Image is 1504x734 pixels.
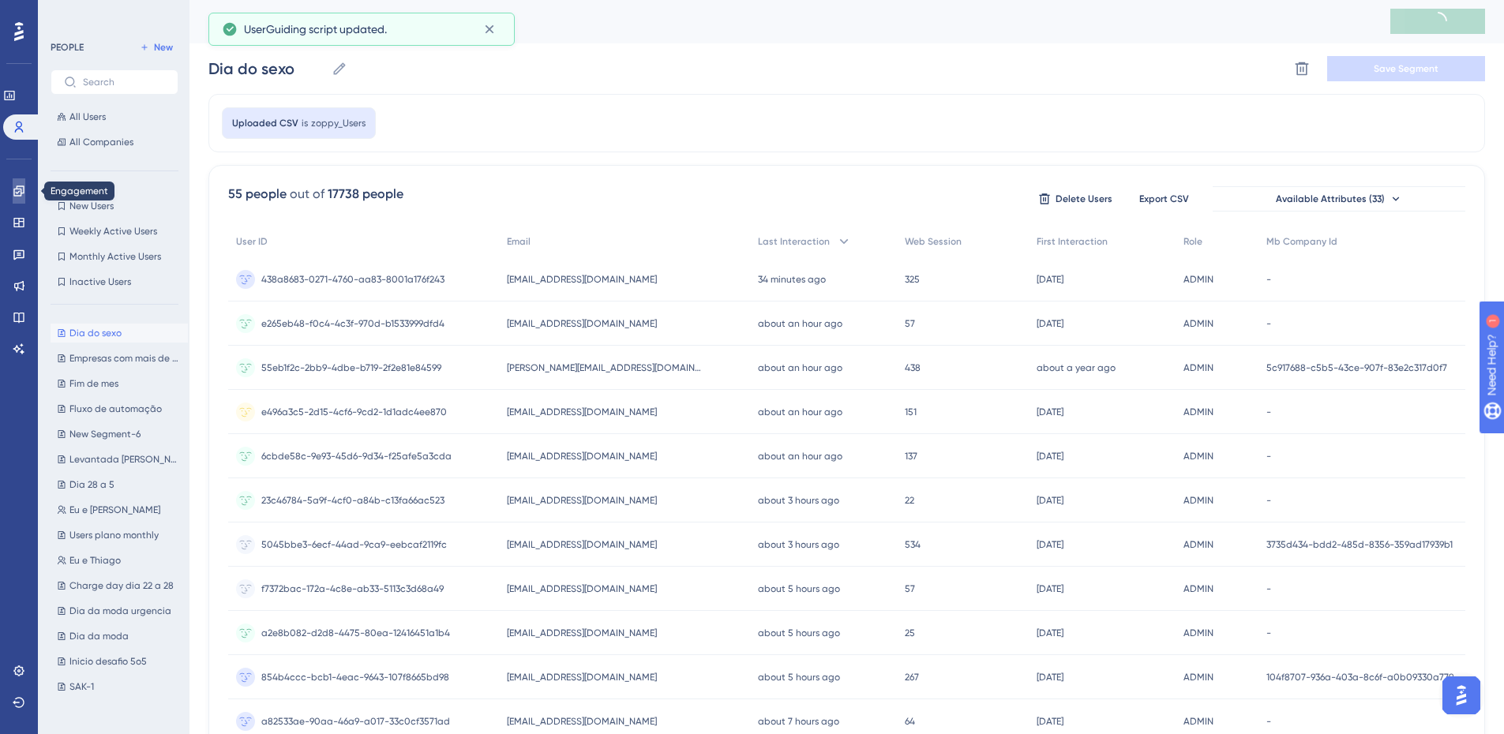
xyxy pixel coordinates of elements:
[905,494,914,507] span: 22
[905,715,915,728] span: 64
[905,627,915,639] span: 25
[758,362,842,373] time: about an hour ago
[51,197,178,215] button: New Users
[1183,317,1213,330] span: ADMIN
[232,117,298,129] span: Uploaded CSV
[507,273,657,286] span: [EMAIL_ADDRESS][DOMAIN_NAME]
[1276,193,1385,205] span: Available Attributes (33)
[302,117,308,129] span: is
[37,4,99,23] span: Need Help?
[69,136,133,148] span: All Companies
[1036,186,1115,212] button: Delete Users
[1183,273,1213,286] span: ADMIN
[905,235,962,248] span: Web Session
[1266,538,1453,551] span: 3735d434-bdd2-485d-8356-359ad17939b1
[69,428,141,440] span: New Segment-6
[1183,627,1213,639] span: ADMIN
[154,41,173,54] span: New
[758,539,839,550] time: about 3 hours ago
[758,583,840,594] time: about 5 hours ago
[69,453,182,466] span: Levantada [PERSON_NAME]
[1124,186,1203,212] button: Export CSV
[1037,318,1063,329] time: [DATE]
[69,403,162,415] span: Fluxo de automação
[228,185,287,204] div: 55 people
[1374,62,1438,75] span: Save Segment
[1266,627,1271,639] span: -
[51,324,188,343] button: Dia do sexo
[51,399,188,418] button: Fluxo de automação
[261,361,441,374] span: 55eb1f2c-2bb9-4dbe-b719-2f2e81e84599
[236,235,268,248] span: User ID
[208,58,325,80] input: Segment Name
[83,77,165,88] input: Search
[51,551,188,570] button: Eu e Thiago
[1266,671,1453,683] span: 104f8707-936a-403a-8c6f-a0b09330a779
[905,450,917,462] span: 137
[290,185,324,204] div: out of
[507,538,657,551] span: [EMAIL_ADDRESS][DOMAIN_NAME]
[51,601,188,620] button: Dia da moda urgencia
[69,110,106,123] span: All Users
[69,529,159,541] span: Users plano monthly
[110,8,114,21] div: 1
[244,20,387,39] span: UserGuiding script updated.
[507,715,657,728] span: [EMAIL_ADDRESS][DOMAIN_NAME]
[1183,715,1213,728] span: ADMIN
[1037,716,1063,727] time: [DATE]
[758,495,839,506] time: about 3 hours ago
[1266,406,1271,418] span: -
[1037,627,1063,639] time: [DATE]
[1266,317,1271,330] span: -
[69,630,129,642] span: Dia da moda
[758,627,840,639] time: about 5 hours ago
[1183,235,1202,248] span: Role
[69,680,94,693] span: SAK-1
[69,554,121,567] span: Eu e Thiago
[328,185,403,204] div: 17738 people
[261,317,444,330] span: e265eb48-f0c4-4c3f-970d-b1533999dfd4
[1327,56,1485,81] button: Save Segment
[311,117,366,129] span: zoppy_Users
[51,247,178,266] button: Monthly Active Users
[69,327,122,339] span: Dia do sexo
[261,671,449,683] span: 854b4ccc-bcb1-4eac-9643-107f8665bd98
[905,273,920,286] span: 325
[758,274,826,285] time: 34 minutes ago
[1266,273,1271,286] span: -
[1139,193,1189,205] span: Export CSV
[261,582,444,595] span: f7372bac-172a-4c8e-ab33-5113c3d68a49
[1266,361,1447,374] span: 5c917688-c5b5-43ce-907f-83e2c317d0f7
[69,352,182,365] span: Empresas com mais de 75% gasto do plano
[1037,583,1063,594] time: [DATE]
[1183,361,1213,374] span: ADMIN
[51,133,178,152] button: All Companies
[1213,186,1465,212] button: Available Attributes (33)
[507,406,657,418] span: [EMAIL_ADDRESS][DOMAIN_NAME]
[51,475,188,494] button: Dia 28 a 5
[905,406,917,418] span: 151
[51,222,178,241] button: Weekly Active Users
[261,627,450,639] span: a2e8b082-d2d8-4475-80ea-12416451a1b4
[261,715,450,728] span: a82533ae-90aa-46a9-a017-33c0cf3571ad
[507,494,657,507] span: [EMAIL_ADDRESS][DOMAIN_NAME]
[69,200,114,212] span: New Users
[1037,362,1116,373] time: about a year ago
[261,538,447,551] span: 5045bbe3-6ecf-44ad-9ca9-eebcaf2119fc
[905,361,921,374] span: 438
[1183,538,1213,551] span: ADMIN
[51,500,188,519] button: Eu e [PERSON_NAME]
[507,627,657,639] span: [EMAIL_ADDRESS][DOMAIN_NAME]
[51,677,188,696] button: SAK-1
[758,716,839,727] time: about 7 hours ago
[1438,672,1485,719] iframe: UserGuiding AI Assistant Launcher
[51,425,188,444] button: New Segment-6
[51,41,84,54] div: PEOPLE
[1183,406,1213,418] span: ADMIN
[758,406,842,418] time: about an hour ago
[507,361,704,374] span: [PERSON_NAME][EMAIL_ADDRESS][DOMAIN_NAME]
[1037,451,1063,462] time: [DATE]
[507,317,657,330] span: [EMAIL_ADDRESS][DOMAIN_NAME]
[51,576,188,595] button: Charge day dia 22 a 28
